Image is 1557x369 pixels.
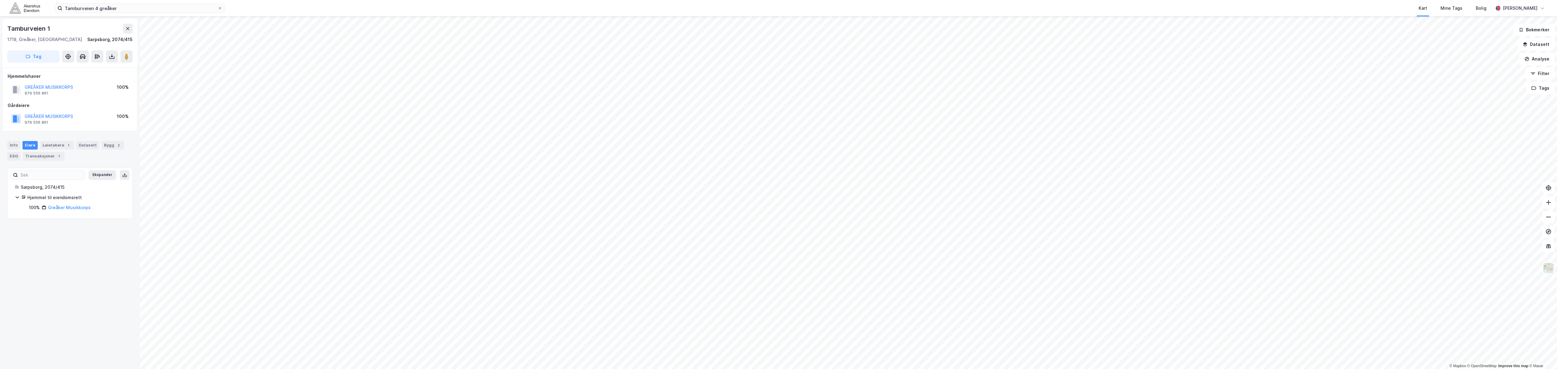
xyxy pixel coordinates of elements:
[1527,340,1557,369] iframe: Chat Widget
[1519,53,1555,65] button: Analyse
[102,141,124,150] div: Bygg
[7,152,20,160] div: ESG
[7,50,60,63] button: Tag
[10,3,40,13] img: akershus-eiendom-logo.9091f326c980b4bce74ccdd9f866810c.svg
[29,204,40,211] div: 100%
[1543,262,1554,274] img: Z
[1526,82,1555,94] button: Tags
[1467,364,1497,368] a: OpenStreetMap
[1525,67,1555,80] button: Filter
[40,141,74,150] div: Leietakere
[7,36,82,43] div: 1718, Greåker, [GEOGRAPHIC_DATA]
[1517,38,1555,50] button: Datasett
[48,205,91,210] a: Greåker Musikkorps
[65,142,71,148] div: 1
[1419,5,1427,12] div: Kart
[25,120,48,125] div: 979 556 861
[7,24,51,33] div: Tamburveien 1
[76,141,99,150] div: Datasett
[25,91,48,96] div: 979 556 861
[18,171,85,180] input: Søk
[1449,364,1466,368] a: Mapbox
[88,170,116,180] button: Ekspander
[8,73,132,80] div: Hjemmelshaver
[87,36,133,43] div: Sarpsborg, 2074/415
[7,141,20,150] div: Info
[23,141,38,150] div: Eiere
[1503,5,1538,12] div: [PERSON_NAME]
[23,152,64,160] div: Transaksjoner
[1514,24,1555,36] button: Bokmerker
[1498,364,1528,368] a: Improve this map
[117,113,129,120] div: 100%
[1441,5,1462,12] div: Mine Tags
[21,184,125,191] div: Sarpsborg, 2074/415
[62,4,217,13] input: Søk på adresse, matrikkel, gårdeiere, leietakere eller personer
[27,194,125,201] div: Hjemmel til eiendomsrett
[117,84,129,91] div: 100%
[56,153,62,159] div: 1
[8,102,132,109] div: Gårdeiere
[116,142,122,148] div: 2
[1527,340,1557,369] div: Kontrollprogram for chat
[1476,5,1486,12] div: Bolig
